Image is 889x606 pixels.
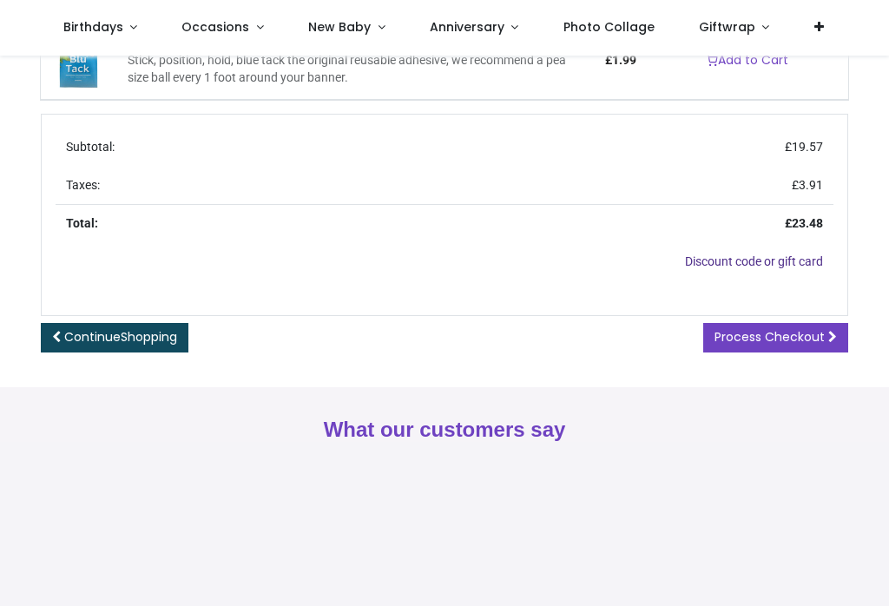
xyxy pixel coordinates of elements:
[41,415,848,445] h2: What our customers say
[563,18,655,36] span: Photo Collage
[430,18,504,36] span: Anniversary
[51,53,107,67] a: [BLU-TACK] Blu Tack
[785,140,823,154] span: £
[181,18,249,36] span: Occasions
[785,216,823,230] strong: £
[685,254,823,268] a: Discount code or gift card
[799,178,823,192] span: 3.91
[612,53,636,67] span: 1.99
[605,53,636,67] span: £
[66,216,98,230] strong: Total:
[699,18,755,36] span: Giftwrap
[695,46,800,76] a: Add to Cart
[308,18,371,36] span: New Baby
[128,52,584,86] div: Stick, position, hold, blue tack the original reusable adhesive, we recommend a pea size ball eve...
[41,323,188,352] a: ContinueShopping
[56,167,476,205] td: Taxes:
[121,328,177,346] span: Shopping
[56,128,476,167] td: Subtotal:
[63,18,123,36] span: Birthdays
[792,178,823,192] span: £
[792,140,823,154] span: 19.57
[792,216,823,230] span: 23.48
[64,328,177,346] span: Continue
[703,323,848,352] a: Process Checkout
[714,328,825,346] span: Process Checkout
[51,33,107,89] img: [BLU-TACK] Blu Tack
